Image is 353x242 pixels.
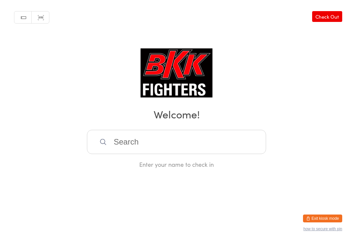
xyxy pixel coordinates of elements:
[312,11,342,22] a: Check Out
[303,227,342,231] button: how to secure with pin
[87,130,266,154] input: Search
[141,48,213,97] img: BKK Fighters Colchester Ltd
[87,160,266,168] div: Enter your name to check in
[303,215,342,222] button: Exit kiosk mode
[7,107,346,121] h2: Welcome!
